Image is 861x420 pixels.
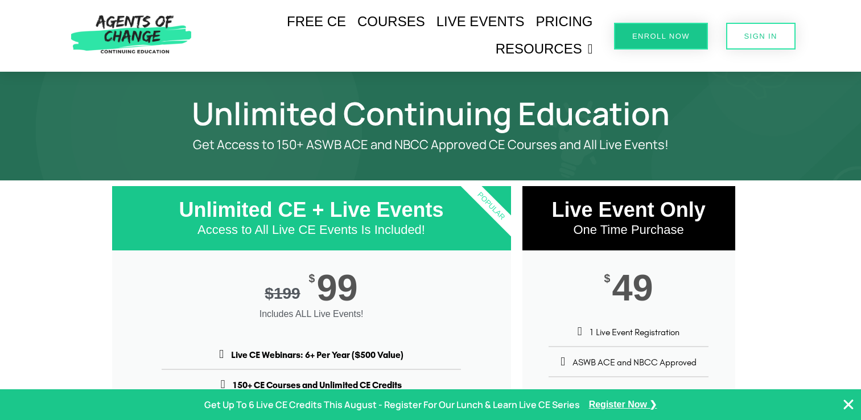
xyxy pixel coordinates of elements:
div: 199 [277,283,302,302]
span: One Time Purchase [591,222,667,237]
b: Live CE Webinars: 6+ Per Year ($500 Value) [235,349,407,360]
span: 99 [316,273,346,302]
span: $ [277,283,283,302]
span: $ [611,273,615,284]
b: 150+ CE Courses and Unlimited CE Credits [236,379,406,390]
a: Pricing [480,22,524,50]
span: SIGN IN [745,32,777,40]
a: Live Events [418,22,480,50]
span: 1 Live Event Registration [593,326,683,337]
a: Courses [369,22,418,50]
p: Get Access to 150+ ASWB ACE and NBCC Approved CE Courses and All Live Events! [152,138,710,152]
h3: Live Event Only [522,197,735,222]
a: SIGN IN [727,23,796,50]
nav: Menu [197,22,599,50]
a: Enroll Now [619,23,708,50]
h3: Unlimited CE + Live Events [112,197,511,222]
p: Get Up To 6 Live CE Credits This August - Register For Our Lunch & Learn Live CE Series [203,397,578,413]
a: Register Now ❯ [587,397,658,413]
span: ASWB ACE and NBCC Approved [576,356,701,367]
span: Enroll Now [637,32,690,40]
span: Access to All Live CE Events Is Included! [228,222,395,237]
span: Includes ALL Live Events! [112,302,511,325]
div: Popular [425,141,557,272]
button: Close Banner [842,398,855,411]
span: $ [310,273,315,284]
a: Resources [524,22,598,50]
h1: Unlimited Continuing Education [106,100,755,126]
span: 49 [617,273,646,302]
a: Free CE [324,22,369,50]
